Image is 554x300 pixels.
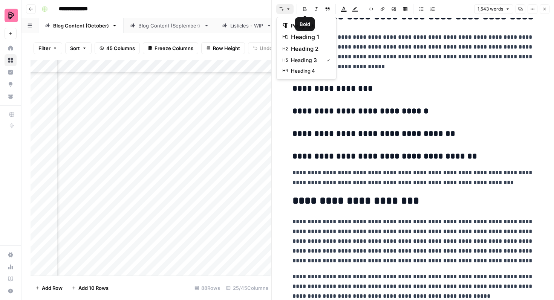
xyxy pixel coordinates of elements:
[38,44,51,52] span: Filter
[291,22,327,29] span: paragraph
[260,44,272,52] span: Undo
[155,44,193,52] span: Freeze Columns
[67,282,113,294] button: Add 10 Rows
[124,18,216,33] a: Blog Content (September)
[65,42,92,54] button: Sort
[95,42,140,54] button: 45 Columns
[78,284,109,292] span: Add 10 Rows
[291,44,327,53] span: heading 2
[5,261,17,273] a: Usage
[38,18,124,33] a: Blog Content (October)
[106,44,135,52] span: 45 Columns
[5,54,17,66] a: Browse
[5,249,17,261] a: Settings
[53,22,109,29] div: Blog Content (October)
[291,56,320,64] span: heading 3
[5,78,17,90] a: Opportunities
[42,284,63,292] span: Add Row
[477,6,503,12] span: 1,543 words
[5,273,17,285] a: Learning Hub
[5,285,17,297] button: Help + Support
[291,32,327,41] span: heading 1
[248,42,277,54] button: Undo
[31,282,67,294] button: Add Row
[143,42,198,54] button: Freeze Columns
[5,6,17,25] button: Workspace: Preply
[138,22,201,29] div: Blog Content (September)
[5,90,17,102] a: Your Data
[70,44,80,52] span: Sort
[223,282,271,294] div: 25/45 Columns
[191,282,223,294] div: 88 Rows
[5,66,17,78] a: Insights
[474,4,513,14] button: 1,543 words
[201,42,245,54] button: Row Height
[34,42,62,54] button: Filter
[230,22,263,29] div: Listicles - WIP
[216,18,278,33] a: Listicles - WIP
[213,44,240,52] span: Row Height
[5,9,18,22] img: Preply Logo
[5,42,17,54] a: Home
[291,67,327,75] span: heading 4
